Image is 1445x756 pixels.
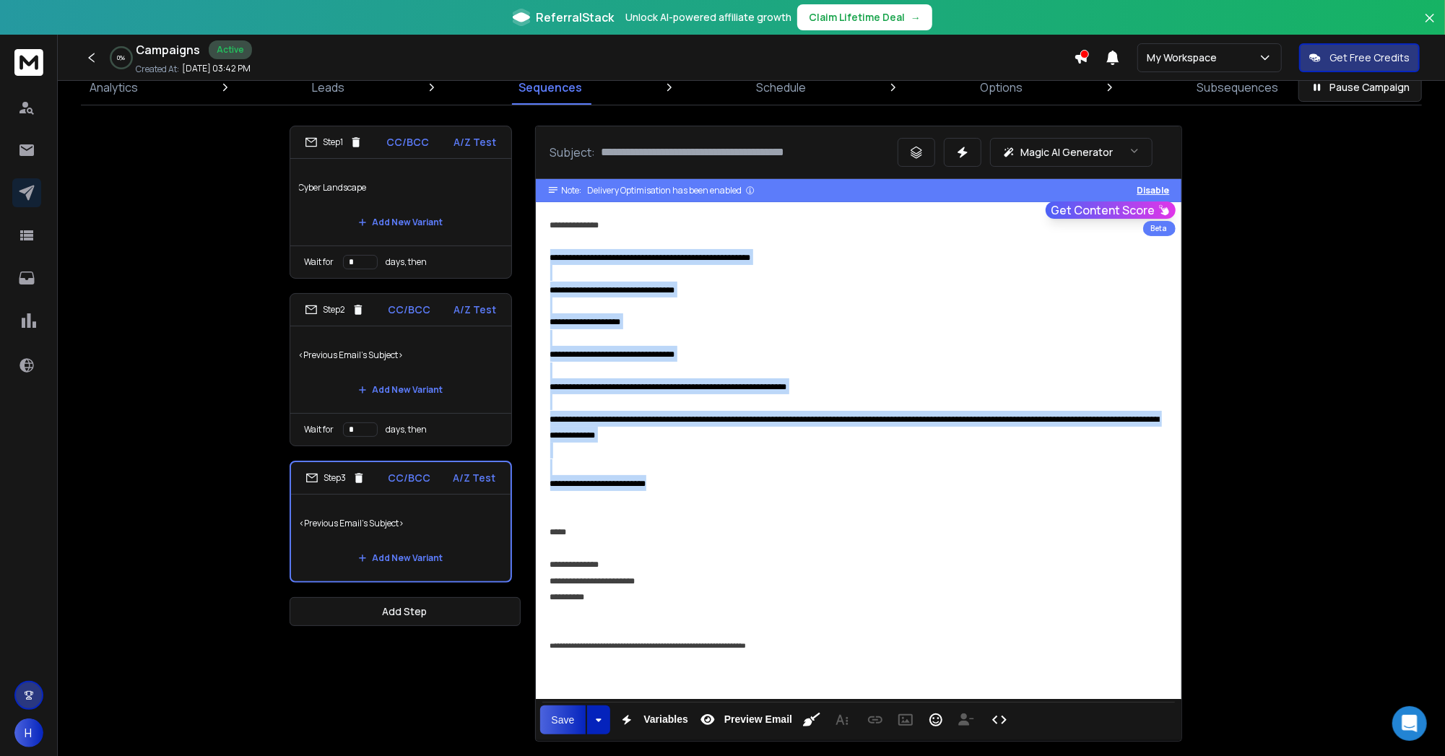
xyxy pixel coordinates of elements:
p: Sequences [518,79,582,96]
p: days, then [386,256,428,268]
p: A/Z Test [454,135,497,149]
button: Insert Link (⌘K) [862,705,889,734]
button: Get Free Credits [1299,43,1420,72]
p: Subsequences [1197,79,1278,96]
span: → [911,10,921,25]
p: A/Z Test [454,303,497,317]
a: Schedule [747,70,815,105]
p: Created At: [136,64,179,75]
span: Variables [641,713,691,726]
button: Add New Variant [347,375,455,404]
button: Add Step [290,597,521,626]
p: My Workspace [1147,51,1223,65]
p: Magic AI Generator [1021,145,1114,160]
a: Sequences [510,70,591,105]
p: CC/BCC [388,471,430,485]
p: <Previous Email's Subject> [300,503,502,544]
button: Save [540,705,586,734]
button: Pause Campaign [1298,73,1422,102]
p: Schedule [756,79,806,96]
p: Leads [312,79,344,96]
p: days, then [386,424,428,435]
p: Cyber Landscape [299,168,503,208]
li: Step1CC/BCCA/Z TestCyber LandscapeAdd New VariantWait fordays, then [290,126,512,279]
button: Code View [986,705,1013,734]
h1: Campaigns [136,41,200,58]
button: H [14,718,43,747]
div: Delivery Optimisation has been enabled [588,185,755,196]
p: CC/BCC [387,135,430,149]
p: A/Z Test [454,471,496,485]
button: Get Content Score [1046,201,1176,219]
span: Preview Email [721,713,795,726]
button: Variables [613,705,691,734]
p: CC/BCC [388,303,430,317]
button: Clean HTML [798,705,825,734]
span: Note: [562,185,582,196]
div: Step 2 [305,303,365,316]
p: Options [980,79,1023,96]
button: Insert Unsubscribe Link [953,705,980,734]
p: Wait for [305,424,334,435]
a: Analytics [81,70,147,105]
button: More Text [828,705,856,734]
button: Insert Image (⌘P) [892,705,919,734]
span: ReferralStack [536,9,614,26]
li: Step3CC/BCCA/Z Test<Previous Email's Subject>Add New Variant [290,461,512,583]
button: Add New Variant [347,544,455,573]
p: Subject: [550,144,596,161]
div: Active [209,40,252,59]
p: Wait for [305,256,334,268]
a: Options [971,70,1031,105]
button: Emoticons [922,705,950,734]
p: [DATE] 03:42 PM [182,63,251,74]
button: Preview Email [694,705,795,734]
p: Unlock AI-powered affiliate growth [625,10,791,25]
div: Step 1 [305,136,363,149]
a: Leads [303,70,353,105]
p: <Previous Email's Subject> [299,335,503,375]
div: Open Intercom Messenger [1392,706,1427,741]
button: Close banner [1420,9,1439,43]
button: Disable [1137,185,1170,196]
a: Subsequences [1188,70,1287,105]
p: Analytics [90,79,138,96]
button: Magic AI Generator [990,138,1153,167]
li: Step2CC/BCCA/Z Test<Previous Email's Subject>Add New VariantWait fordays, then [290,293,512,446]
button: Add New Variant [347,208,455,237]
button: Claim Lifetime Deal→ [797,4,932,30]
p: Get Free Credits [1329,51,1410,65]
div: Beta [1143,221,1176,236]
p: 0 % [118,53,126,62]
div: Step 3 [305,472,365,485]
